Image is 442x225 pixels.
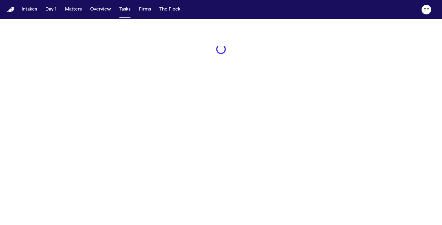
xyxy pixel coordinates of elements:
[19,4,39,15] button: Intakes
[117,4,133,15] button: Tasks
[137,4,153,15] button: Firms
[63,4,84,15] button: Matters
[7,7,14,13] a: Home
[157,4,183,15] button: The Flock
[88,4,113,15] button: Overview
[43,4,59,15] button: Day 1
[7,7,14,13] img: Finch Logo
